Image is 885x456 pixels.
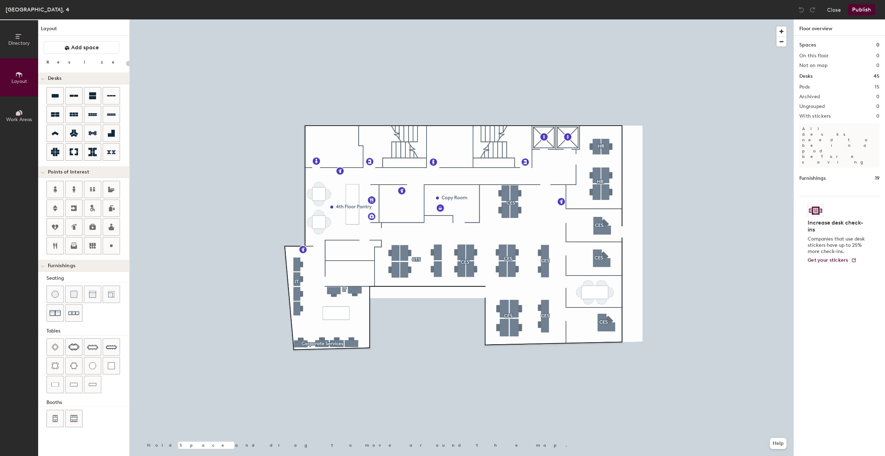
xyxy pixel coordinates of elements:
img: Table (1x4) [89,381,96,388]
span: Get your stickers [808,257,848,263]
h2: Not on map [799,63,827,68]
h1: Spaces [799,41,816,49]
button: Four seat round table [46,357,64,374]
button: Table (1x3) [65,376,83,393]
img: Ten seat table [106,341,117,353]
button: Table (1x2) [46,376,64,393]
h2: Ungrouped [799,104,825,109]
span: Add space [71,44,99,51]
div: [GEOGRAPHIC_DATA], 4 [6,5,69,14]
button: Publish [848,4,875,15]
img: Couch (x3) [68,308,79,319]
h2: With stickers [799,113,831,119]
div: Resize [46,59,123,65]
img: Six seat table [68,344,79,351]
button: Couch (x2) [46,304,64,322]
h2: 0 [876,63,879,68]
img: Redo [809,6,816,13]
img: Four seat table [52,344,59,351]
h1: Furnishings [799,175,826,182]
img: Couch (middle) [89,291,96,298]
button: Six seat round table [65,357,83,374]
h4: Increase desk check-ins [808,219,867,233]
button: Four seat booth [46,410,64,427]
span: Desks [48,76,61,81]
h2: 15 [875,84,879,90]
span: Work Areas [6,117,32,123]
span: Points of Interest [48,169,89,175]
div: Tables [46,327,129,335]
h1: Desks [799,73,813,80]
button: Table (1x4) [84,376,101,393]
button: Table (round) [84,357,101,374]
img: Couch (x2) [50,307,61,319]
img: Table (1x1) [108,362,115,369]
button: Help [770,438,787,449]
img: Table (1x2) [51,381,59,388]
img: Stool [52,291,59,298]
button: Close [827,4,841,15]
button: Six seat booth [65,410,83,427]
h1: 19 [875,175,879,182]
p: All desks need to be in a pod before saving [799,123,879,168]
button: Four seat table [46,338,64,356]
button: Couch (corner) [103,286,120,303]
h2: On this floor [799,53,829,59]
button: Couch (middle) [84,286,101,303]
h1: Layout [38,25,129,36]
h1: Floor overview [794,19,885,36]
div: Seating [46,275,129,282]
p: Companies that use desk stickers have up to 25% more check-ins. [808,236,867,255]
button: Ten seat table [103,338,120,356]
img: Cushion [70,291,77,298]
img: Table (round) [89,362,96,369]
a: Get your stickers [808,257,857,263]
button: Cushion [65,286,83,303]
h2: 0 [876,53,879,59]
h2: 0 [876,113,879,119]
img: Four seat booth [52,415,58,422]
h2: Archived [799,94,820,100]
img: Sticker logo [808,205,824,217]
button: Add space [44,41,119,54]
img: Table (1x3) [70,381,78,388]
img: Eight seat table [87,341,98,353]
span: Directory [8,40,30,46]
button: Stool [46,286,64,303]
span: Layout [11,78,27,84]
img: Undo [798,6,805,13]
button: Eight seat table [84,338,101,356]
h2: 0 [876,94,879,100]
button: Table (1x1) [103,357,120,374]
span: Furnishings [48,263,75,269]
img: Couch (corner) [108,291,115,298]
img: Six seat round table [70,362,78,369]
h2: Pods [799,84,810,90]
h2: 0 [876,104,879,109]
div: Booths [46,399,129,406]
img: Six seat booth [70,415,77,422]
img: Four seat round table [52,362,59,369]
h1: 45 [874,73,879,80]
h1: 0 [876,41,879,49]
button: Couch (x3) [65,304,83,322]
button: Six seat table [65,338,83,356]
